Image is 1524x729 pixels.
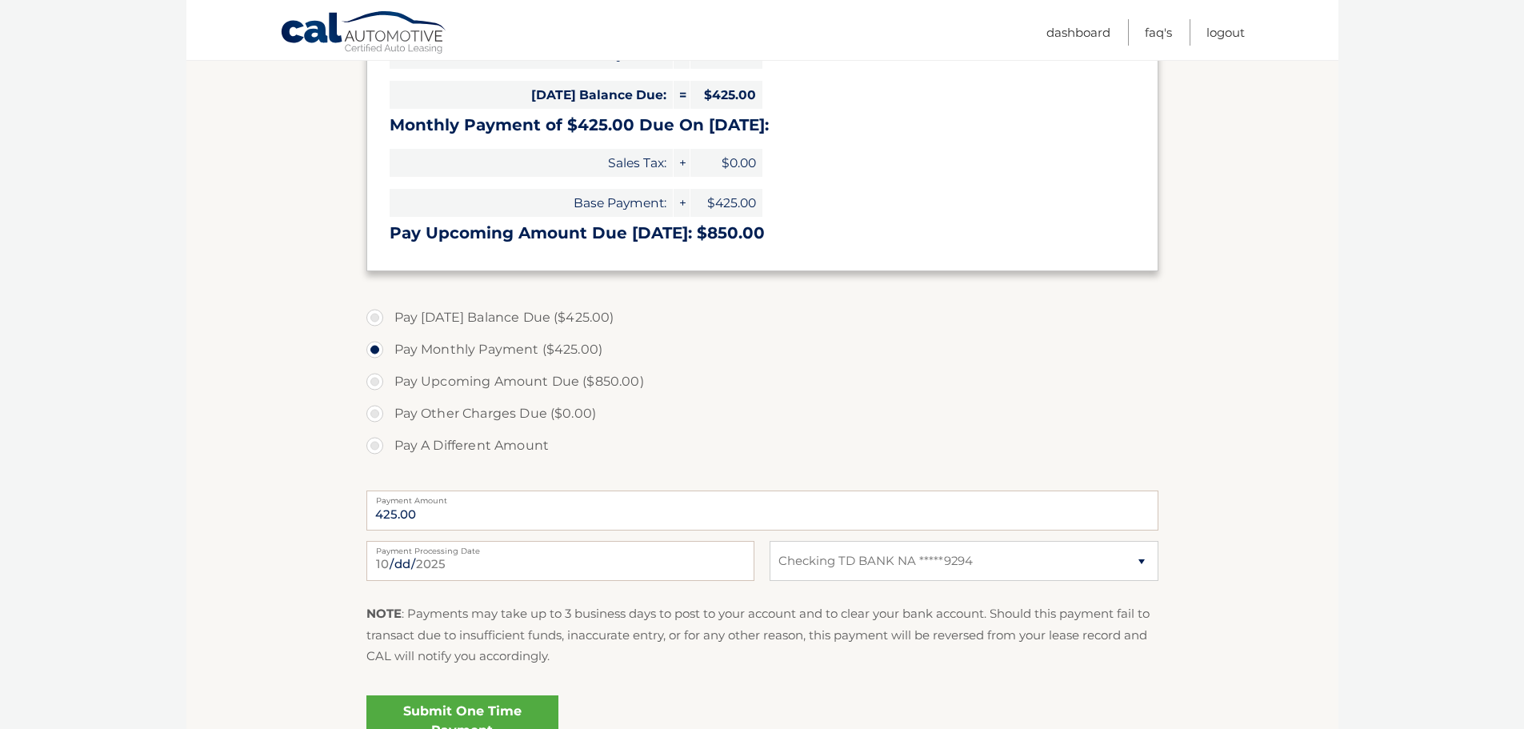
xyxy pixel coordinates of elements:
label: Payment Amount [366,491,1158,503]
span: $425.00 [690,189,762,217]
label: Pay [DATE] Balance Due ($425.00) [366,302,1158,334]
input: Payment Amount [366,491,1158,531]
label: Pay Monthly Payment ($425.00) [366,334,1158,366]
h3: Monthly Payment of $425.00 Due On [DATE]: [390,115,1135,135]
span: Sales Tax: [390,149,673,177]
label: Pay Upcoming Amount Due ($850.00) [366,366,1158,398]
input: Payment Date [366,541,754,581]
a: FAQ's [1145,19,1172,46]
span: Base Payment: [390,189,673,217]
label: Pay A Different Amount [366,430,1158,462]
span: + [674,149,690,177]
a: Logout [1206,19,1245,46]
a: Dashboard [1046,19,1110,46]
p: : Payments may take up to 3 business days to post to your account and to clear your bank account.... [366,603,1158,667]
span: $425.00 [690,81,762,109]
span: = [674,81,690,109]
label: Payment Processing Date [366,541,754,554]
span: $0.00 [690,149,762,177]
span: + [674,189,690,217]
label: Pay Other Charges Due ($0.00) [366,398,1158,430]
span: [DATE] Balance Due: [390,81,673,109]
h3: Pay Upcoming Amount Due [DATE]: $850.00 [390,223,1135,243]
strong: NOTE [366,606,402,621]
a: Cal Automotive [280,10,448,57]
